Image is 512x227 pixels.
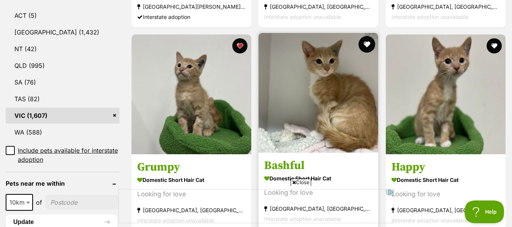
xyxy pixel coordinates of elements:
[137,160,246,174] h3: Grumpy
[108,0,113,6] img: adc.png
[264,158,373,173] h3: Bashful
[391,205,500,215] strong: [GEOGRAPHIC_DATA], [GEOGRAPHIC_DATA]
[6,58,119,74] a: QLD (995)
[6,124,119,140] a: WA (588)
[264,173,373,184] strong: Domestic Short Hair Cat
[258,33,378,153] img: Bashful - Domestic Short Hair Cat
[6,194,33,211] span: 10km
[391,160,500,174] h3: Happy
[386,34,506,154] img: Happy - Domestic Short Hair Cat
[36,198,42,207] span: of
[118,189,394,223] iframe: Advertisement
[465,200,504,223] iframe: Help Scout Beacon - Open
[6,74,119,90] a: SA (76)
[6,24,119,40] a: [GEOGRAPHIC_DATA] (1,432)
[45,195,119,210] input: postcode
[6,146,119,164] a: Include pets available for interstate adoption
[137,174,246,185] strong: Domestic Short Hair Cat
[137,1,246,11] strong: [GEOGRAPHIC_DATA][PERSON_NAME][GEOGRAPHIC_DATA]
[6,91,119,107] a: TAS (82)
[391,217,468,224] span: Interstate adoption unavailable
[6,180,119,187] header: Pets near me within
[6,41,119,57] a: NT (42)
[232,38,247,53] button: favourite
[264,13,341,20] span: Interstate adoption unavailable
[391,13,468,20] span: Interstate adoption unavailable
[359,36,376,53] button: favourite
[391,1,500,11] strong: [GEOGRAPHIC_DATA], [GEOGRAPHIC_DATA]
[487,38,502,53] button: favourite
[391,189,500,199] div: Looking for love
[391,174,500,185] strong: Domestic Short Hair Cat
[6,8,119,23] a: ACT (5)
[6,197,32,208] span: 10km
[264,1,373,11] strong: [GEOGRAPHIC_DATA], [GEOGRAPHIC_DATA]
[291,178,311,186] span: Close
[6,108,119,124] a: VIC (1,607)
[137,11,246,22] div: Interstate adoption
[18,146,119,164] span: Include pets available for interstate adoption
[132,34,251,154] img: Grumpy - Domestic Short Hair Cat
